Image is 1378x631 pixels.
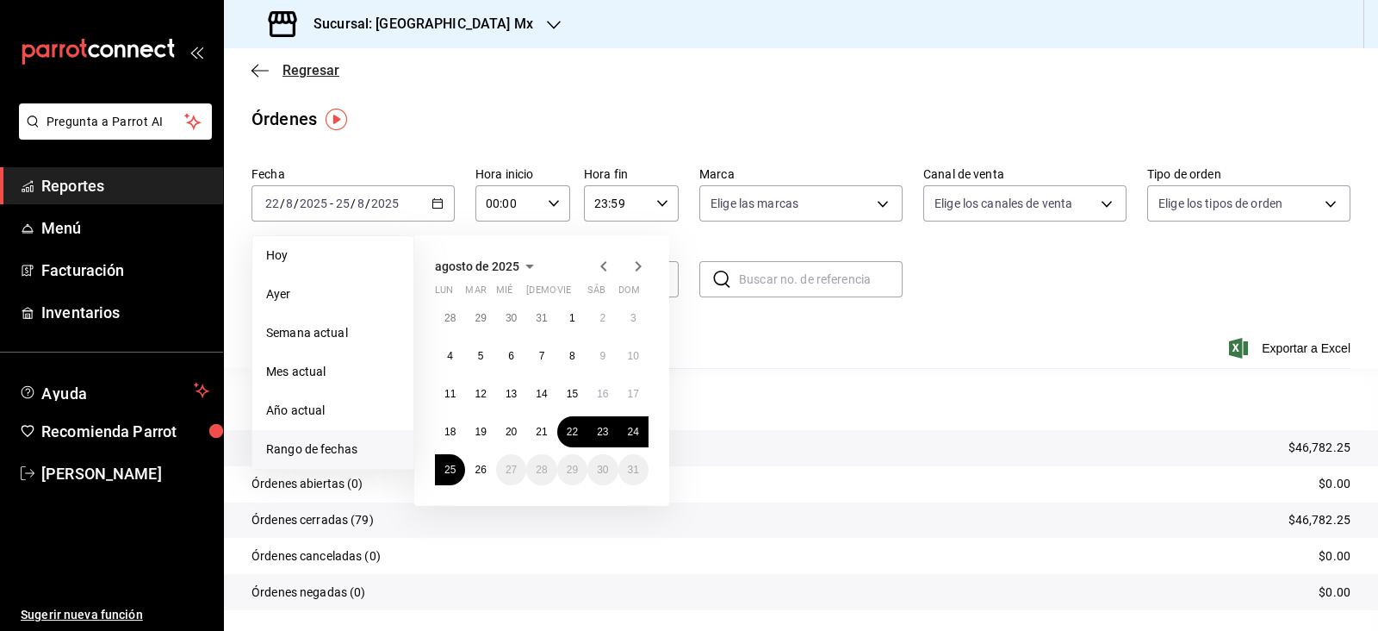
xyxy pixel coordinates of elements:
abbr: 22 de agosto de 2025 [567,426,578,438]
abbr: jueves [526,284,628,303]
abbr: 5 de agosto de 2025 [478,350,484,362]
p: $0.00 [1319,547,1350,565]
button: 12 de agosto de 2025 [465,378,495,409]
span: Recomienda Parrot [41,420,209,443]
abbr: 29 de agosto de 2025 [567,464,578,476]
input: -- [335,197,351,210]
span: Sugerir nueva función [21,606,209,624]
button: 2 de agosto de 2025 [587,303,618,334]
span: Año actual [266,402,400,420]
abbr: 18 de agosto de 2025 [444,426,456,438]
p: $46,782.25 [1288,439,1350,457]
button: 29 de agosto de 2025 [557,454,587,485]
button: 22 de agosto de 2025 [557,416,587,447]
abbr: 9 de agosto de 2025 [599,350,605,362]
abbr: viernes [557,284,571,303]
abbr: 1 de agosto de 2025 [569,312,575,324]
button: 14 de agosto de 2025 [526,378,556,409]
abbr: 29 de julio de 2025 [475,312,486,324]
input: ---- [370,197,400,210]
abbr: 24 de agosto de 2025 [628,426,639,438]
button: 4 de agosto de 2025 [435,340,465,372]
input: -- [264,197,280,210]
label: Fecha [251,168,455,180]
button: 3 de agosto de 2025 [618,303,649,334]
button: 13 de agosto de 2025 [496,378,526,409]
abbr: 26 de agosto de 2025 [475,464,486,476]
button: 26 de agosto de 2025 [465,454,495,485]
button: 21 de agosto de 2025 [526,416,556,447]
span: / [351,197,356,210]
abbr: 13 de agosto de 2025 [506,388,517,400]
abbr: 12 de agosto de 2025 [475,388,486,400]
p: Órdenes abiertas (0) [251,475,363,493]
abbr: 6 de agosto de 2025 [508,350,514,362]
abbr: 11 de agosto de 2025 [444,388,456,400]
abbr: 31 de julio de 2025 [536,312,547,324]
abbr: 23 de agosto de 2025 [597,426,608,438]
h3: Sucursal: [GEOGRAPHIC_DATA] Mx [300,14,533,34]
abbr: 28 de julio de 2025 [444,312,456,324]
button: 30 de julio de 2025 [496,303,526,334]
label: Hora inicio [475,168,570,180]
input: Buscar no. de referencia [739,262,903,297]
button: 6 de agosto de 2025 [496,340,526,372]
button: 30 de agosto de 2025 [587,454,618,485]
button: 24 de agosto de 2025 [618,416,649,447]
abbr: 30 de agosto de 2025 [597,464,608,476]
button: 15 de agosto de 2025 [557,378,587,409]
span: Elige las marcas [711,195,798,212]
input: -- [357,197,365,210]
button: 8 de agosto de 2025 [557,340,587,372]
abbr: 8 de agosto de 2025 [569,350,575,362]
button: 20 de agosto de 2025 [496,416,526,447]
button: Tooltip marker [326,109,347,130]
abbr: domingo [618,284,640,303]
label: Hora fin [584,168,679,180]
span: Semana actual [266,324,400,342]
span: / [365,197,370,210]
abbr: 15 de agosto de 2025 [567,388,578,400]
abbr: 7 de agosto de 2025 [539,350,545,362]
button: 16 de agosto de 2025 [587,378,618,409]
button: 10 de agosto de 2025 [618,340,649,372]
button: 28 de agosto de 2025 [526,454,556,485]
abbr: 14 de agosto de 2025 [536,388,547,400]
button: 31 de agosto de 2025 [618,454,649,485]
p: $0.00 [1319,475,1350,493]
span: Ayer [266,285,400,303]
abbr: sábado [587,284,605,303]
span: Hoy [266,247,400,265]
label: Tipo de orden [1147,168,1350,180]
abbr: 3 de agosto de 2025 [630,312,636,324]
abbr: 10 de agosto de 2025 [628,350,639,362]
button: 27 de agosto de 2025 [496,454,526,485]
button: 1 de agosto de 2025 [557,303,587,334]
button: 18 de agosto de 2025 [435,416,465,447]
span: Inventarios [41,301,209,324]
button: 31 de julio de 2025 [526,303,556,334]
button: 5 de agosto de 2025 [465,340,495,372]
abbr: 17 de agosto de 2025 [628,388,639,400]
label: Marca [699,168,903,180]
button: Exportar a Excel [1232,338,1350,359]
abbr: 25 de agosto de 2025 [444,464,456,476]
p: Órdenes cerradas (79) [251,511,374,529]
span: Elige los canales de venta [934,195,1072,212]
abbr: miércoles [496,284,512,303]
span: Elige los tipos de orden [1158,195,1282,212]
input: ---- [299,197,328,210]
p: Órdenes negadas (0) [251,584,366,602]
span: agosto de 2025 [435,259,519,273]
p: $0.00 [1319,584,1350,602]
abbr: 27 de agosto de 2025 [506,464,517,476]
span: Reportes [41,174,209,197]
abbr: 31 de agosto de 2025 [628,464,639,476]
input: -- [285,197,294,210]
button: 7 de agosto de 2025 [526,340,556,372]
span: / [294,197,299,210]
button: 25 de agosto de 2025 [435,454,465,485]
span: Regresar [282,62,339,78]
span: Rango de fechas [266,440,400,459]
